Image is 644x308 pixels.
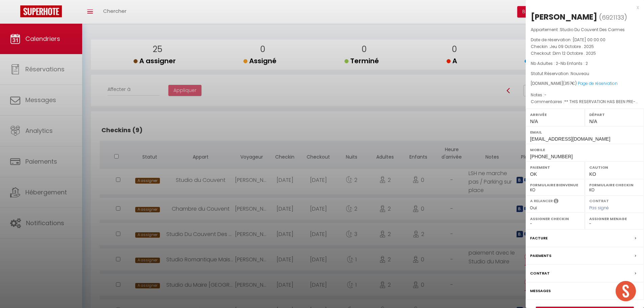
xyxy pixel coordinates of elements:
[530,198,553,204] label: A relancer
[530,215,580,222] label: Assigner Checkin
[616,281,636,301] div: Ouvrir le chat
[550,44,594,49] span: Jeu 09 Octobre . 2025
[531,11,597,22] div: [PERSON_NAME]
[531,37,639,43] p: Date de réservation :
[531,43,639,50] p: Checkin :
[589,215,640,222] label: Assigner Menage
[565,80,572,86] span: 357
[589,111,640,118] label: Départ
[531,70,639,77] p: Statut Réservation :
[531,26,639,33] p: Appartement :
[530,154,573,159] span: [PHONE_NUMBER]
[530,111,580,118] label: Arrivée
[599,13,627,22] span: ( )
[530,171,537,177] span: OK
[571,71,589,76] span: Nouveau
[554,198,558,206] i: Sélectionner OUI si vous souhaiter envoyer les séquences de messages post-checkout
[530,146,640,153] label: Mobile
[530,119,538,124] span: N/A
[589,119,597,124] span: N/A
[530,129,640,136] label: Email
[531,92,639,98] p: Notes :
[553,50,596,56] span: Dim 12 Octobre . 2025
[560,27,625,32] span: Studio Du Couvent Des Carmes
[530,287,551,294] label: Messages
[530,164,580,171] label: Paiement
[589,205,609,211] span: Pas signé
[589,171,596,177] span: KO
[531,60,639,67] p: -
[531,50,639,57] p: Checkout :
[589,182,640,188] label: Formulaire Checkin
[560,61,588,66] span: Nb Enfants : 2
[530,252,551,259] label: Paiements
[530,235,548,242] label: Facture
[531,98,639,105] p: Commentaires :
[578,80,618,86] a: Page de réservation
[602,13,624,22] span: 6921133
[526,3,639,11] div: x
[573,37,605,43] span: [DATE] 00:00:00
[589,198,609,203] label: Contrat
[530,136,610,142] span: [EMAIL_ADDRESS][DOMAIN_NAME]
[563,80,577,86] span: ( €)
[544,92,547,98] span: -
[531,80,639,87] div: [DOMAIN_NAME]
[589,164,640,171] label: Caution
[531,61,558,66] span: Nb Adultes : 2
[530,182,580,188] label: Formulaire Bienvenue
[530,270,550,277] label: Contrat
